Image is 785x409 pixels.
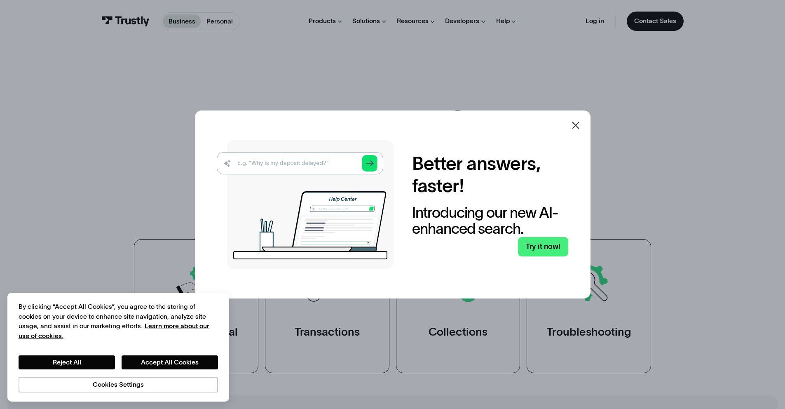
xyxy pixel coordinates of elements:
[19,302,218,392] div: Privacy
[518,237,568,256] a: Try it now!
[412,204,568,237] div: Introducing our new AI-enhanced search.
[19,377,218,393] button: Cookies Settings
[7,293,229,402] div: Cookie banner
[19,302,218,341] div: By clicking “Accept All Cookies”, you agree to the storing of cookies on your device to enhance s...
[122,355,218,369] button: Accept All Cookies
[19,355,115,369] button: Reject All
[412,153,568,197] h2: Better answers, faster!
